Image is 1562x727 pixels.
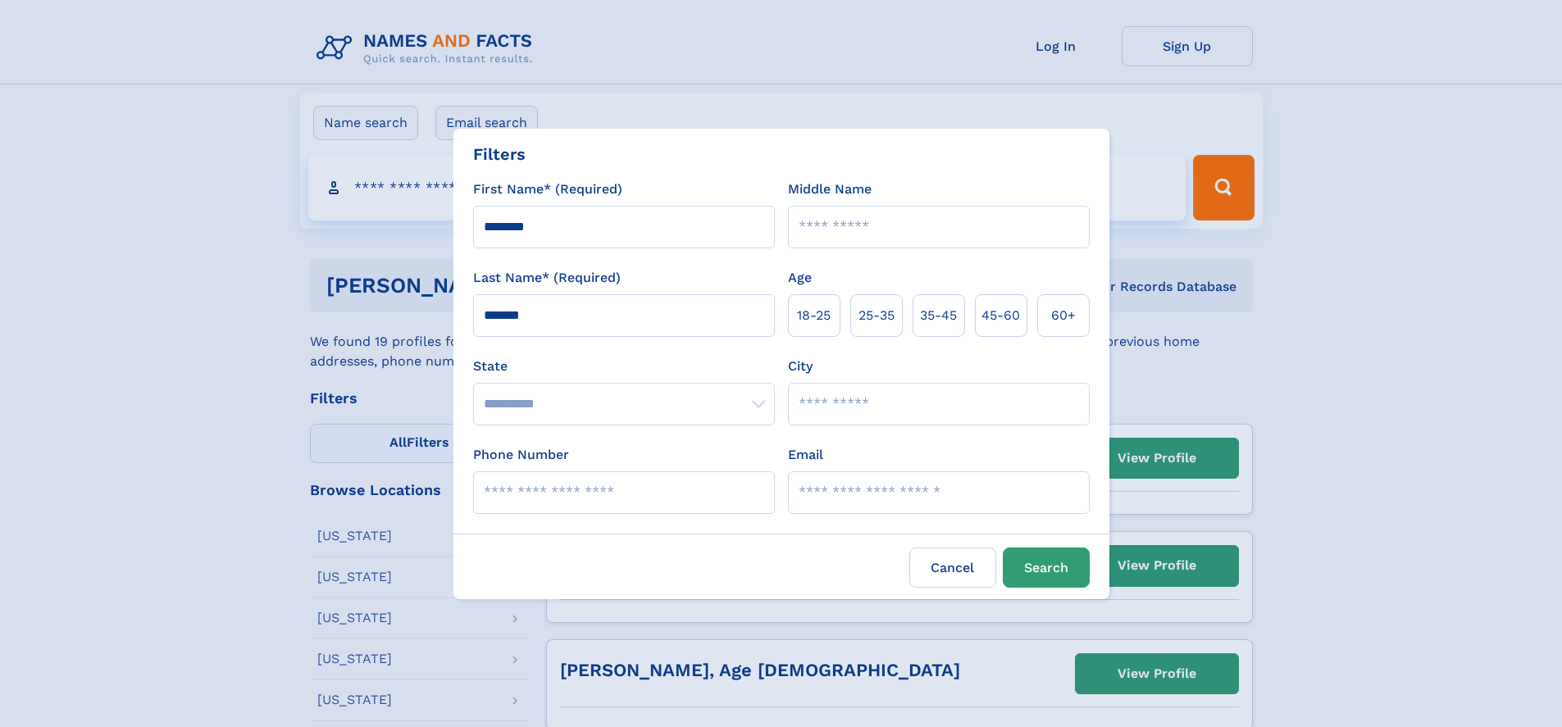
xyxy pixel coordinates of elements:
[920,306,957,325] span: 35‑45
[981,306,1020,325] span: 45‑60
[473,179,622,199] label: First Name* (Required)
[788,179,872,199] label: Middle Name
[473,268,621,288] label: Last Name* (Required)
[788,268,812,288] label: Age
[473,357,775,376] label: State
[788,357,813,376] label: City
[1051,306,1076,325] span: 60+
[1003,548,1090,588] button: Search
[909,548,996,588] label: Cancel
[473,142,526,166] div: Filters
[858,306,895,325] span: 25‑35
[473,445,569,465] label: Phone Number
[788,445,823,465] label: Email
[797,306,831,325] span: 18‑25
